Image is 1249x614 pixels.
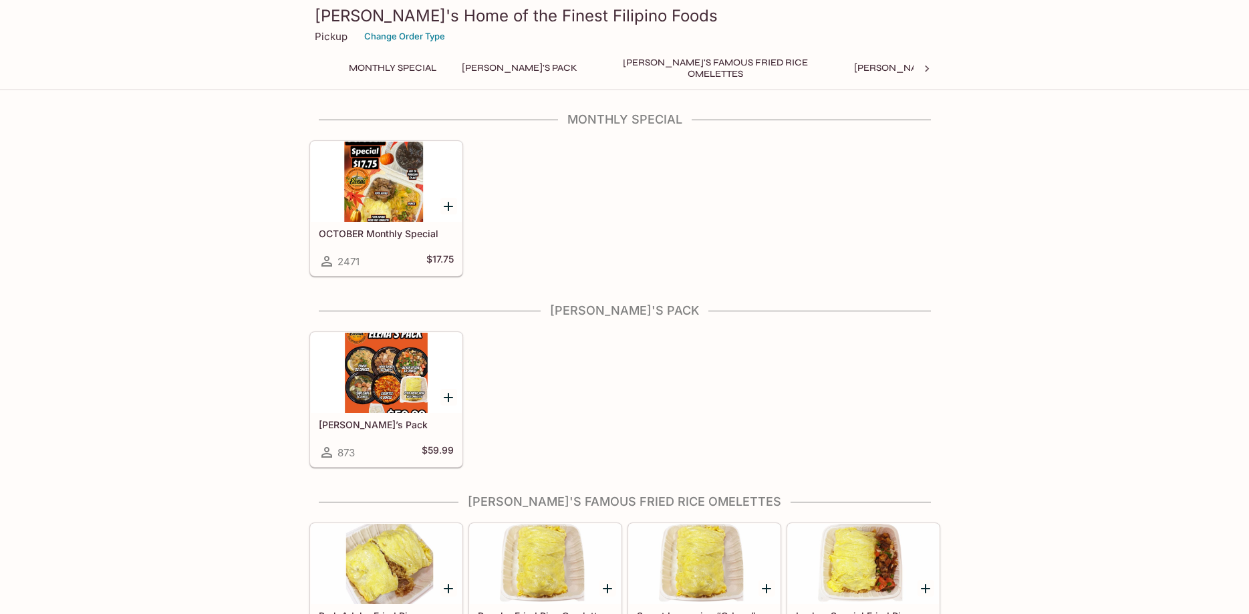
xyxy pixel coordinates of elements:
div: Sweet Longanisa “Odeng” Omelette [629,524,780,604]
h4: [PERSON_NAME]'s Famous Fried Rice Omelettes [309,494,940,509]
span: 2471 [337,255,360,268]
div: OCTOBER Monthly Special [311,142,462,222]
h4: Monthly Special [309,112,940,127]
p: Pickup [315,30,348,43]
div: Regular Fried Rice Omelette [470,524,621,604]
div: Elena’s Pack [311,333,462,413]
button: Add Regular Fried Rice Omelette [599,580,616,597]
button: [PERSON_NAME]'s Mixed Plates [847,59,1017,78]
h3: [PERSON_NAME]'s Home of the Finest Filipino Foods [315,5,935,26]
button: Add OCTOBER Monthly Special [440,198,457,214]
h5: $17.75 [426,253,454,269]
button: Add Pork Adobo Fried Rice Omelette [440,580,457,597]
a: OCTOBER Monthly Special2471$17.75 [310,141,462,276]
a: [PERSON_NAME]’s Pack873$59.99 [310,332,462,467]
button: Add Elena’s Pack [440,389,457,406]
button: Add Sweet Longanisa “Odeng” Omelette [758,580,775,597]
button: [PERSON_NAME]'s Famous Fried Rice Omelettes [595,59,836,78]
button: Add Lechon Special Fried Rice Omelette [918,580,934,597]
button: Monthly Special [341,59,444,78]
h4: [PERSON_NAME]'s Pack [309,303,940,318]
button: Change Order Type [358,26,451,47]
div: Pork Adobo Fried Rice Omelette [311,524,462,604]
div: Lechon Special Fried Rice Omelette [788,524,939,604]
h5: [PERSON_NAME]’s Pack [319,419,454,430]
h5: OCTOBER Monthly Special [319,228,454,239]
span: 873 [337,446,355,459]
button: [PERSON_NAME]'s Pack [454,59,585,78]
h5: $59.99 [422,444,454,460]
